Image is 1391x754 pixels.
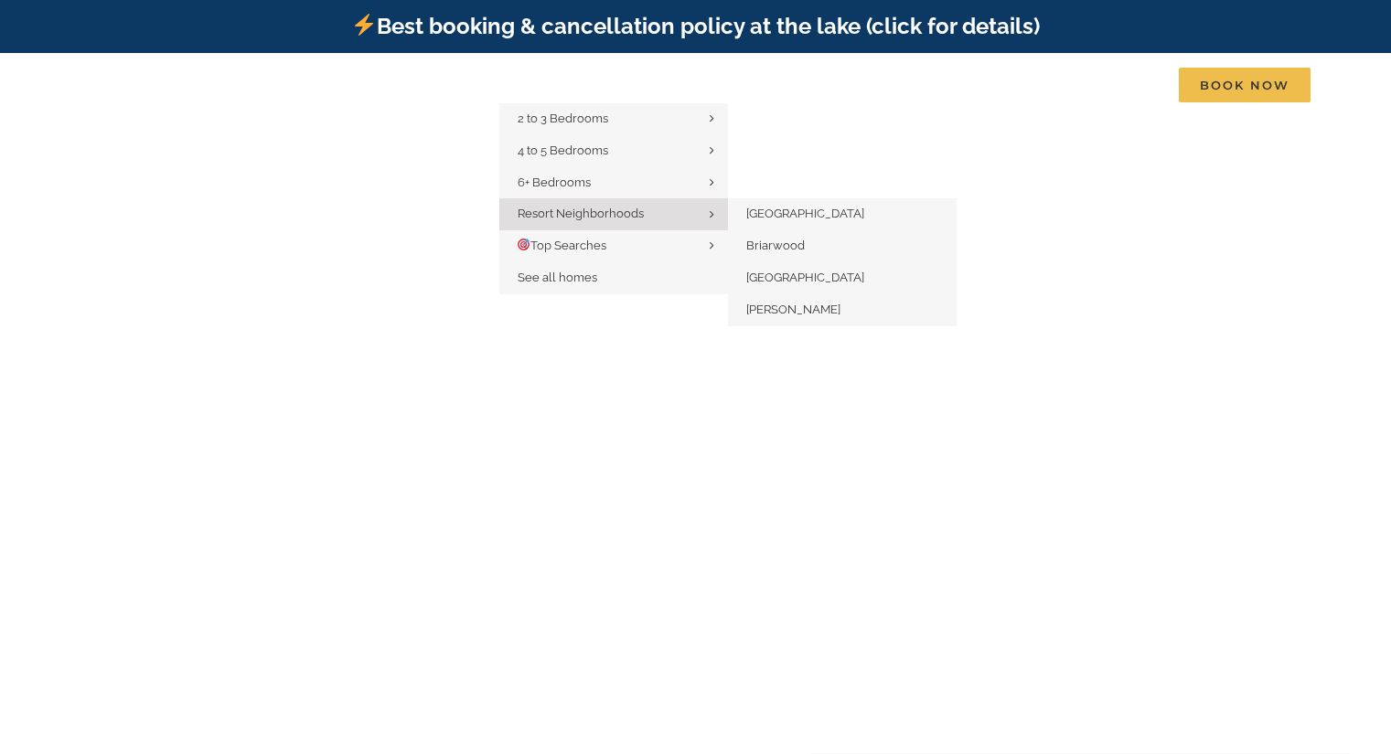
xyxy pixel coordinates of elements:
span: About [978,79,1022,91]
a: 2 to 3 Bedrooms [499,103,728,135]
span: Briarwood [746,239,805,252]
a: 6+ Bedrooms [499,167,728,199]
iframe: Branson Family Retreats - Opens on Book page - Availability/Property Search Widget [559,424,833,545]
img: Branson Family Retreats Logo [80,71,391,112]
a: [PERSON_NAME] [728,294,957,326]
span: 6+ Bedrooms [518,175,591,189]
img: ⚡️ [353,14,375,36]
a: 🎯Top Searches [499,230,728,262]
a: Vacation homes [499,67,633,103]
a: Contact [1080,67,1138,103]
h1: [GEOGRAPHIC_DATA], [GEOGRAPHIC_DATA], [US_STATE] [331,373,1060,411]
span: [PERSON_NAME] [746,303,840,316]
b: Find that Vacation Feeling [357,308,1035,372]
span: [GEOGRAPHIC_DATA] [746,271,864,284]
nav: Main Menu [499,67,1311,103]
a: Deals & More [824,67,936,103]
a: Things to do [674,67,783,103]
span: 4 to 5 Bedrooms [518,143,608,157]
a: Book Now [1179,67,1311,103]
span: Vacation homes [499,79,615,91]
span: Deals & More [824,79,919,91]
a: [GEOGRAPHIC_DATA] [728,262,957,294]
span: See all homes [518,271,597,284]
span: Book Now [1179,68,1311,102]
span: [GEOGRAPHIC_DATA] [746,207,864,220]
a: [GEOGRAPHIC_DATA] [728,198,957,230]
a: Best booking & cancellation policy at the lake (click for details) [351,13,1039,39]
span: Top Searches [518,239,607,252]
img: 🎯 [518,239,530,250]
a: Resort Neighborhoods [499,198,728,230]
a: Briarwood [728,230,957,262]
a: See all homes [499,262,728,294]
span: Contact [1080,79,1138,91]
span: Things to do [674,79,765,91]
span: 2 to 3 Bedrooms [518,112,608,125]
a: About [978,67,1039,103]
span: Resort Neighborhoods [518,207,644,220]
a: 4 to 5 Bedrooms [499,135,728,167]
